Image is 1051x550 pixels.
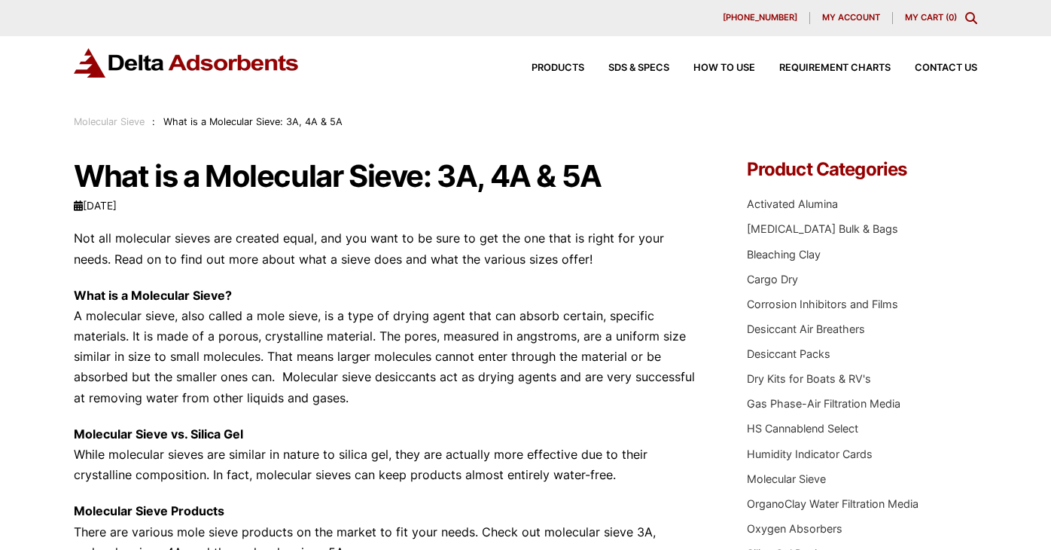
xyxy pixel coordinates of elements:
[747,472,826,485] a: Molecular Sieve
[74,200,117,212] time: [DATE]
[74,116,145,127] a: Molecular Sieve
[74,160,702,192] h1: What is a Molecular Sieve: 3A, 4A & 5A
[747,347,830,360] a: Desiccant Packs
[965,12,977,24] div: Toggle Modal Content
[747,273,798,286] a: Cargo Dry
[163,116,343,127] span: What is a Molecular Sieve: 3A, 4A & 5A
[747,422,858,435] a: HS Cannablend Select
[905,12,957,23] a: My Cart (0)
[74,228,702,269] p: Not all molecular sieves are created equal, and you want to be sure to get the one that is right ...
[74,424,702,486] p: While molecular sieves are similar in nature to silica gel, they are actually more effective due ...
[822,14,880,22] span: My account
[755,63,891,73] a: Requirement Charts
[711,12,810,24] a: [PHONE_NUMBER]
[891,63,977,73] a: Contact Us
[74,288,232,303] strong: What is a Molecular Sieve?
[747,298,898,310] a: Corrosion Inhibitors and Films
[74,286,702,408] p: A molecular sieve, also called a mole sieve, is a type of drying agent that can absorb certain, s...
[747,372,871,385] a: Dry Kits for Boats & RV's
[152,116,155,127] span: :
[608,63,669,73] span: SDS & SPECS
[74,426,243,442] strong: Molecular Sieve vs. Silica Gel
[747,448,873,460] a: Humidity Indicator Cards
[669,63,755,73] a: How to Use
[779,63,891,73] span: Requirement Charts
[747,497,918,510] a: OrganoClay Water Filtration Media
[584,63,669,73] a: SDS & SPECS
[723,14,797,22] span: [PHONE_NUMBER]
[747,397,900,410] a: Gas Phase-Air Filtration Media
[747,322,865,335] a: Desiccant Air Breathers
[747,222,898,235] a: [MEDICAL_DATA] Bulk & Bags
[507,63,584,73] a: Products
[949,12,954,23] span: 0
[74,503,224,518] strong: Molecular Sieve Products
[74,48,300,78] img: Delta Adsorbents
[693,63,755,73] span: How to Use
[532,63,584,73] span: Products
[747,160,977,179] h4: Product Categories
[747,522,842,535] a: Oxygen Absorbers
[810,12,893,24] a: My account
[915,63,977,73] span: Contact Us
[747,197,838,210] a: Activated Alumina
[747,248,821,261] a: Bleaching Clay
